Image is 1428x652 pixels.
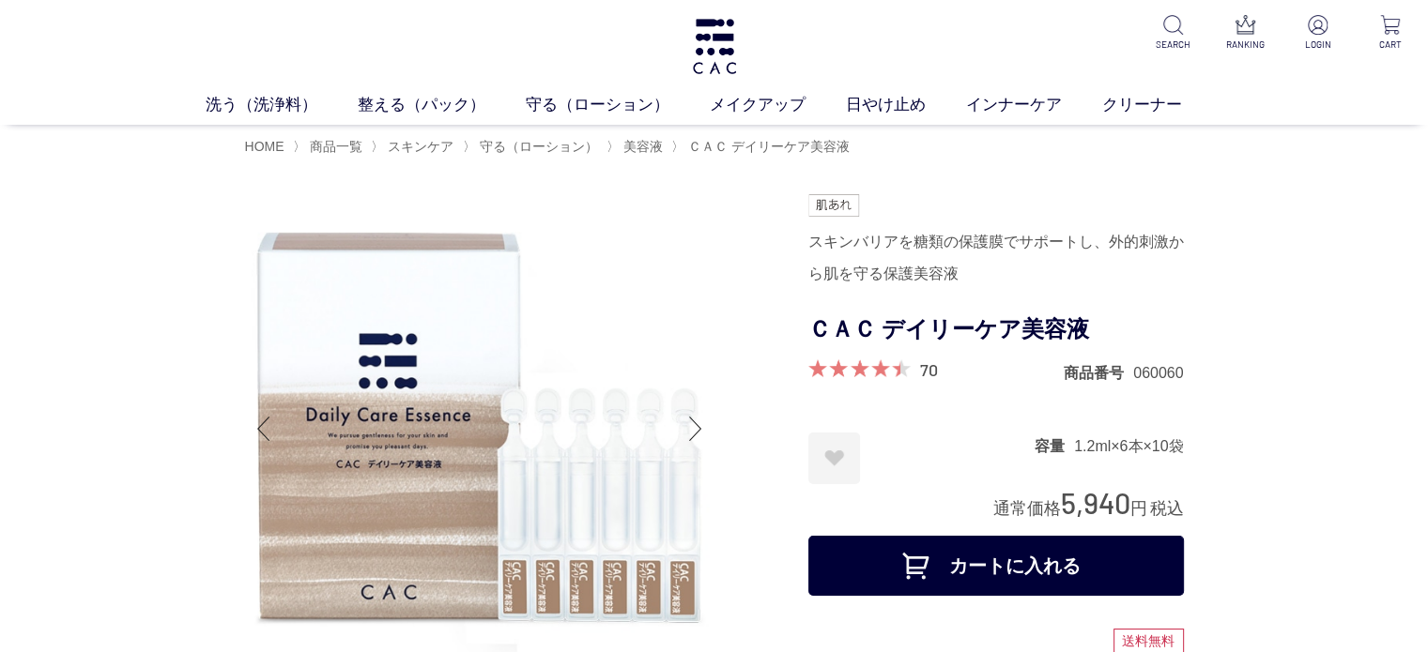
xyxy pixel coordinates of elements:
p: LOGIN [1295,38,1341,52]
p: SEARCH [1150,38,1196,52]
a: 美容液 [620,139,663,154]
button: カートに入れる [808,536,1184,596]
li: 〉 [607,138,668,156]
span: 5,940 [1061,485,1130,520]
a: 商品一覧 [306,139,362,154]
span: 商品一覧 [310,139,362,154]
a: クリーナー [1102,93,1222,117]
a: SEARCH [1150,15,1196,52]
a: RANKING [1222,15,1268,52]
a: スキンケア [384,139,453,154]
a: 整える（パック） [358,93,526,117]
a: 守る（ローション） [526,93,710,117]
a: CART [1367,15,1413,52]
a: 守る（ローション） [476,139,598,154]
dt: 容量 [1035,436,1074,456]
a: お気に入りに登録する [808,432,860,484]
a: 日やけ止め [846,93,966,117]
div: Next slide [677,391,714,466]
img: logo [690,19,739,74]
div: スキンバリアを糖類の保護膜でサポートし、外的刺激から肌を守る保護美容液 [808,226,1184,290]
span: 美容液 [623,139,663,154]
li: 〉 [371,138,458,156]
dt: 商品番号 [1064,363,1133,383]
li: 〉 [463,138,603,156]
span: ＣＡＣ デイリーケア美容液 [688,139,850,154]
div: Previous slide [245,391,283,466]
a: LOGIN [1295,15,1341,52]
span: 税込 [1150,499,1184,518]
a: HOME [245,139,284,154]
p: CART [1367,38,1413,52]
li: 〉 [671,138,854,156]
span: スキンケア [388,139,453,154]
a: インナーケア [966,93,1102,117]
span: 守る（ローション） [480,139,598,154]
span: 通常価格 [993,499,1061,518]
h1: ＣＡＣ デイリーケア美容液 [808,309,1184,351]
li: 〉 [293,138,367,156]
p: RANKING [1222,38,1268,52]
a: メイクアップ [710,93,846,117]
dd: 1.2ml×6本×10袋 [1074,436,1184,456]
span: 円 [1130,499,1147,518]
dd: 060060 [1133,363,1183,383]
a: 洗う（洗浄料） [206,93,358,117]
a: ＣＡＣ デイリーケア美容液 [684,139,850,154]
img: 肌あれ [808,194,859,217]
a: 70 [920,359,938,380]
